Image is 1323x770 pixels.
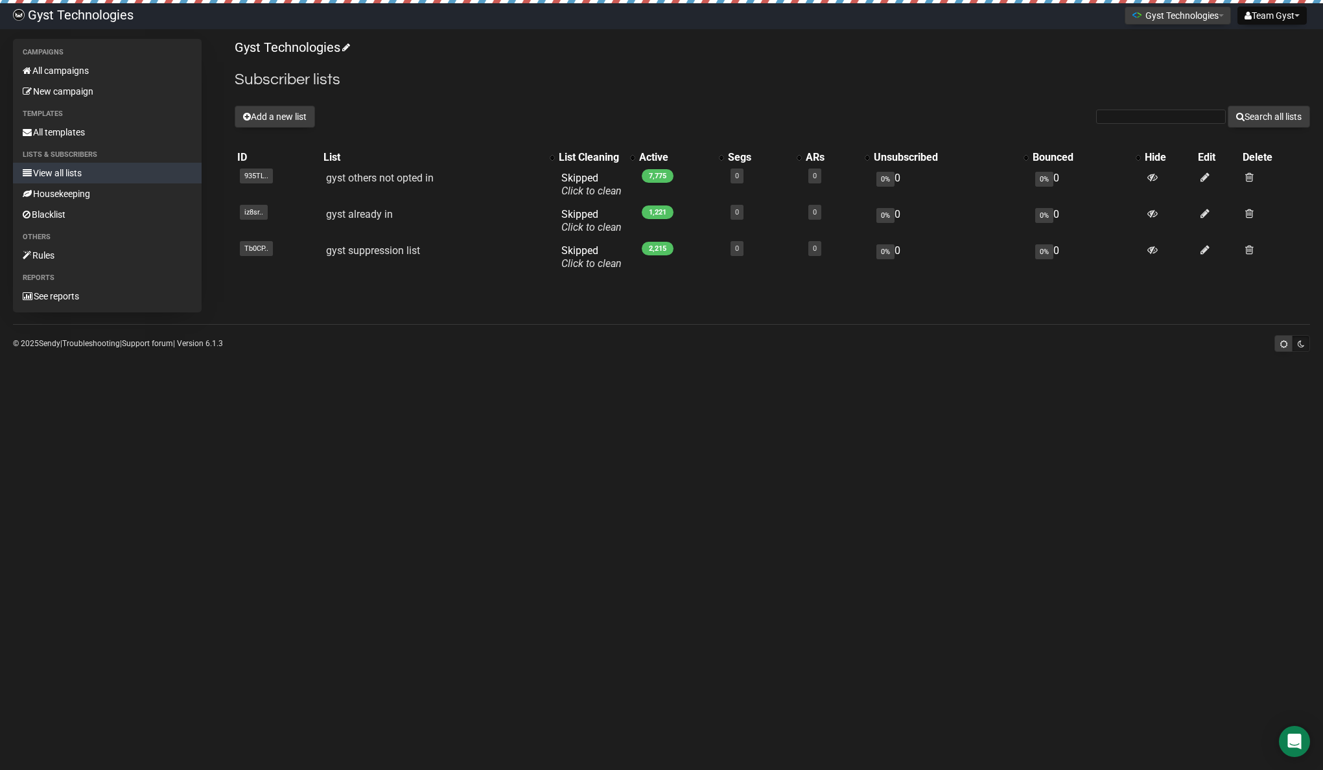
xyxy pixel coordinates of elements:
[122,339,173,348] a: Support forum
[1145,151,1193,164] div: Hide
[13,163,202,183] a: View all lists
[813,244,817,253] a: 0
[1125,6,1231,25] button: Gyst Technologies
[13,45,202,60] li: Campaigns
[735,208,739,216] a: 0
[1195,148,1241,167] th: Edit: No sort applied, sorting is disabled
[876,172,895,187] span: 0%
[1142,148,1195,167] th: Hide: No sort applied, sorting is disabled
[871,167,1030,203] td: 0
[1030,203,1142,239] td: 0
[728,151,790,164] div: Segs
[642,205,673,219] span: 1,221
[13,286,202,307] a: See reports
[13,229,202,245] li: Others
[13,122,202,143] a: All templates
[642,169,673,183] span: 7,775
[813,208,817,216] a: 0
[1033,151,1129,164] div: Bounced
[323,151,543,164] div: List
[561,208,622,233] span: Skipped
[561,221,622,233] a: Click to clean
[326,208,393,220] a: gyst already in
[13,204,202,225] a: Blacklist
[874,151,1017,164] div: Unsubscribed
[321,148,556,167] th: List: No sort applied, activate to apply an ascending sort
[1237,6,1307,25] button: Team Gyst
[735,244,739,253] a: 0
[235,40,348,55] a: Gyst Technologies
[639,151,712,164] div: Active
[1030,239,1142,275] td: 0
[1030,148,1142,167] th: Bounced: No sort applied, activate to apply an ascending sort
[13,336,223,351] p: © 2025 | | | Version 6.1.3
[1240,148,1310,167] th: Delete: No sort applied, sorting is disabled
[803,148,872,167] th: ARs: No sort applied, activate to apply an ascending sort
[237,151,318,164] div: ID
[561,172,622,197] span: Skipped
[642,242,673,255] span: 2,215
[13,183,202,204] a: Housekeeping
[561,185,622,197] a: Click to clean
[13,9,25,21] img: 4bbcbfc452d929a90651847d6746e700
[13,245,202,266] a: Rules
[871,239,1030,275] td: 0
[1030,167,1142,203] td: 0
[235,68,1310,91] h2: Subscriber lists
[1035,208,1053,223] span: 0%
[1228,106,1310,128] button: Search all lists
[240,241,273,256] span: Tb0CP..
[871,203,1030,239] td: 0
[13,147,202,163] li: Lists & subscribers
[13,106,202,122] li: Templates
[813,172,817,180] a: 0
[326,244,420,257] a: gyst suppression list
[559,151,624,164] div: List Cleaning
[1243,151,1307,164] div: Delete
[1035,244,1053,259] span: 0%
[725,148,802,167] th: Segs: No sort applied, activate to apply an ascending sort
[556,148,637,167] th: List Cleaning: No sort applied, activate to apply an ascending sort
[561,257,622,270] a: Click to clean
[39,339,60,348] a: Sendy
[235,148,321,167] th: ID: No sort applied, sorting is disabled
[876,244,895,259] span: 0%
[561,244,622,270] span: Skipped
[735,172,739,180] a: 0
[326,172,434,184] a: gyst others not opted in
[1198,151,1238,164] div: Edit
[13,270,202,286] li: Reports
[1279,726,1310,757] div: Open Intercom Messenger
[62,339,120,348] a: Troubleshooting
[13,60,202,81] a: All campaigns
[806,151,859,164] div: ARs
[637,148,725,167] th: Active: No sort applied, activate to apply an ascending sort
[13,81,202,102] a: New campaign
[871,148,1030,167] th: Unsubscribed: No sort applied, activate to apply an ascending sort
[235,106,315,128] button: Add a new list
[1035,172,1053,187] span: 0%
[876,208,895,223] span: 0%
[240,205,268,220] span: iz8sr..
[1132,10,1142,20] img: 1.png
[240,169,273,183] span: 935TL..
